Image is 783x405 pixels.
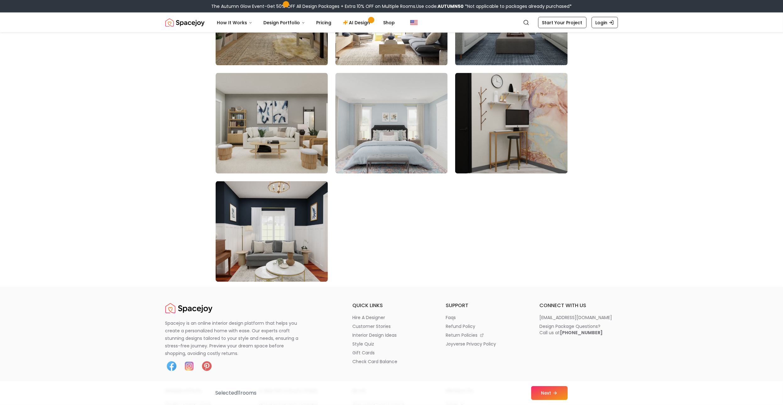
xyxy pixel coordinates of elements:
[352,323,391,330] p: customer stories
[165,360,178,373] img: Facebook icon
[352,332,397,339] p: interior design ideas
[464,3,572,9] span: *Not applicable to packages already purchased*
[560,330,603,336] b: [PHONE_NUMBER]
[531,386,568,400] button: Next
[165,320,306,357] p: Spacejoy is an online interior design platform that helps you create a personalized home with eas...
[446,332,524,339] a: return policies
[438,3,464,9] b: AUTUMN50
[352,332,431,339] a: interior design ideas
[165,16,205,29] a: Spacejoy
[352,350,375,356] p: gift cards
[352,359,397,365] p: check card balance
[352,315,431,321] a: hire a designer
[165,16,205,29] img: Spacejoy Logo
[211,3,572,9] div: The Autumn Glow Event-Get 50% OFF All Design Packages + Extra 10% OFF on Multiple Rooms.
[352,350,431,356] a: gift cards
[165,302,212,315] img: Spacejoy Logo
[352,315,385,321] p: hire a designer
[446,315,524,321] a: faqs
[216,73,328,174] img: Room room-97
[216,389,257,397] p: Selected 11 room s
[259,16,310,29] button: Design Portfolio
[183,360,196,373] img: Instagram icon
[416,3,464,9] span: Use code:
[335,73,448,174] img: Room room-98
[216,181,328,282] img: Room room-100
[539,315,618,321] a: [EMAIL_ADDRESS][DOMAIN_NAME]
[352,341,374,347] p: style quiz
[352,323,431,330] a: customer stories
[212,16,400,29] nav: Main
[446,323,524,330] a: refund policy
[539,302,618,310] h6: connect with us
[446,323,475,330] p: refund policy
[352,359,431,365] a: check card balance
[455,73,567,174] img: Room room-99
[539,323,618,336] a: Design Package Questions?Call us at[PHONE_NUMBER]
[539,315,612,321] p: [EMAIL_ADDRESS][DOMAIN_NAME]
[165,302,212,315] a: Spacejoy
[338,16,377,29] a: AI Design
[592,17,618,28] a: Login
[446,332,477,339] p: return policies
[165,13,618,33] nav: Global
[312,16,337,29] a: Pricing
[410,19,418,26] img: United States
[446,315,456,321] p: faqs
[352,341,431,347] a: style quiz
[446,341,524,347] a: joyverse privacy policy
[539,323,603,336] div: Design Package Questions? Call us at
[378,16,400,29] a: Shop
[352,302,431,310] h6: quick links
[201,360,213,373] img: Pinterest icon
[212,16,257,29] button: How It Works
[538,17,587,28] a: Start Your Project
[446,302,524,310] h6: support
[446,341,496,347] p: joyverse privacy policy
